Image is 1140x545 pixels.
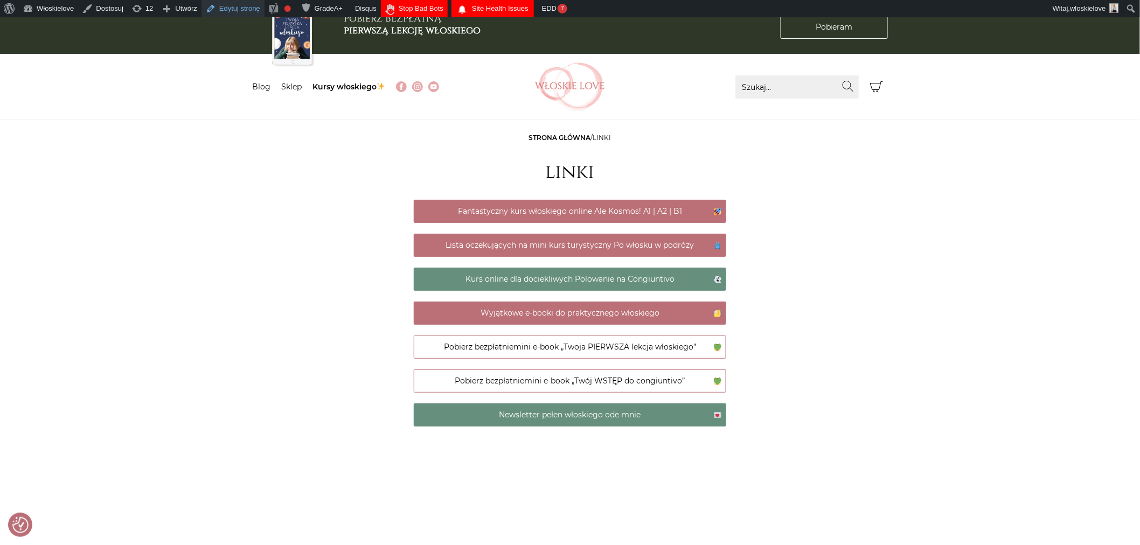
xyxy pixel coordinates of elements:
[714,276,721,283] img: 👻
[593,134,611,142] span: linki
[535,62,605,111] img: Włoskielove
[529,134,611,142] span: /
[414,302,726,325] a: Wyjątkowe e-booki do praktycznego włoskiego
[252,82,270,92] a: Blog
[12,517,29,533] button: Preferencje co do zgód
[12,517,29,533] img: Revisit consent button
[399,4,443,12] span: Stop Bad Bots
[312,82,385,92] a: Kursy włoskiego
[546,161,595,184] h1: linki
[281,82,302,92] a: Sklep
[334,4,343,12] span: A+
[344,24,481,37] b: pierwszą lekcję włoskiego
[529,134,591,142] a: Strona główna
[414,369,726,393] a: Pobierz bezpłatniemini e-book „Twój WSTĘP do congiuntivo”
[735,75,859,99] input: Szukaj...
[414,336,726,359] a: Pobierz bezpłatniemini e-book „Twoja PIERWSZA lekcja włoskiego”
[414,437,726,507] p: Włoskielove to blog na temat języka włoskiego i kultury Włoch w praktyce. Tworzę autorskie materi...
[414,200,726,223] a: Fantastyczny kurs włoskiego online Ale Kosmos! A1 | A2 | B1
[714,242,721,249] img: 🧳
[414,403,726,427] a: Newsletter pełen włoskiego ode mnie
[414,268,726,291] a: Kurs online dla dociekliwych Polowanie na Congiuntivo
[781,16,888,39] a: Pobieram
[714,310,721,317] img: 🤌
[414,234,726,257] a: Lista oczekujących na mini kurs turystyczny Po włosku w podróży
[714,208,721,215] img: 🚀
[377,82,385,90] img: ✨
[714,411,721,419] img: 💌
[558,4,567,13] div: 7
[816,22,853,33] span: Pobieram
[284,5,291,12] div: Wymaga poprawy
[344,13,481,36] h3: Pobierz BEZPŁATNĄ
[714,344,721,351] img: 💚
[865,75,888,99] button: Koszyk
[1071,4,1106,12] span: wloskielove
[714,378,721,385] img: 💚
